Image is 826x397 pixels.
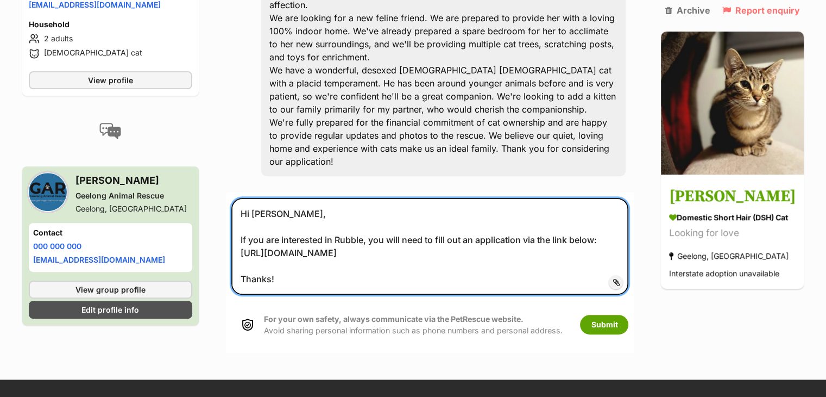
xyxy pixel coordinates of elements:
div: Geelong, [GEOGRAPHIC_DATA] [75,203,187,214]
div: Geelong Animal Rescue [75,190,187,201]
h3: [PERSON_NAME] [669,185,796,209]
li: 2 adults [29,32,193,45]
a: Archive [665,5,710,15]
a: [EMAIL_ADDRESS][DOMAIN_NAME] [33,255,165,264]
p: Avoid sharing personal information such as phone numbers and personal address. [264,313,563,337]
h4: Contact [33,227,188,238]
div: Geelong, [GEOGRAPHIC_DATA] [669,249,789,264]
a: 000 000 000 [33,241,81,251]
button: Submit [580,315,628,334]
a: Report enquiry [722,5,800,15]
h4: Household [29,19,193,30]
a: Edit profile info [29,301,193,319]
img: Geelong Animal Rescue profile pic [29,173,67,211]
span: Interstate adoption unavailable [669,269,779,278]
a: View group profile [29,281,193,299]
span: View profile [88,75,133,86]
span: Edit profile info [81,304,139,315]
div: Domestic Short Hair (DSH) Cat [669,212,796,224]
img: conversation-icon-4a6f8262b818ee0b60e3300018af0b2d0b884aa5de6e9bcb8d3d4eeb1a70a7c4.svg [99,123,121,139]
span: View group profile [75,284,146,295]
h3: [PERSON_NAME] [75,173,187,188]
a: View profile [29,71,193,89]
a: [PERSON_NAME] Domestic Short Hair (DSH) Cat Looking for love Geelong, [GEOGRAPHIC_DATA] Interstat... [661,177,804,289]
strong: For your own safety, always communicate via the PetRescue website. [264,314,524,324]
div: Looking for love [669,226,796,241]
img: Miss Marple [661,32,804,175]
li: [DEMOGRAPHIC_DATA] cat [29,47,193,60]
